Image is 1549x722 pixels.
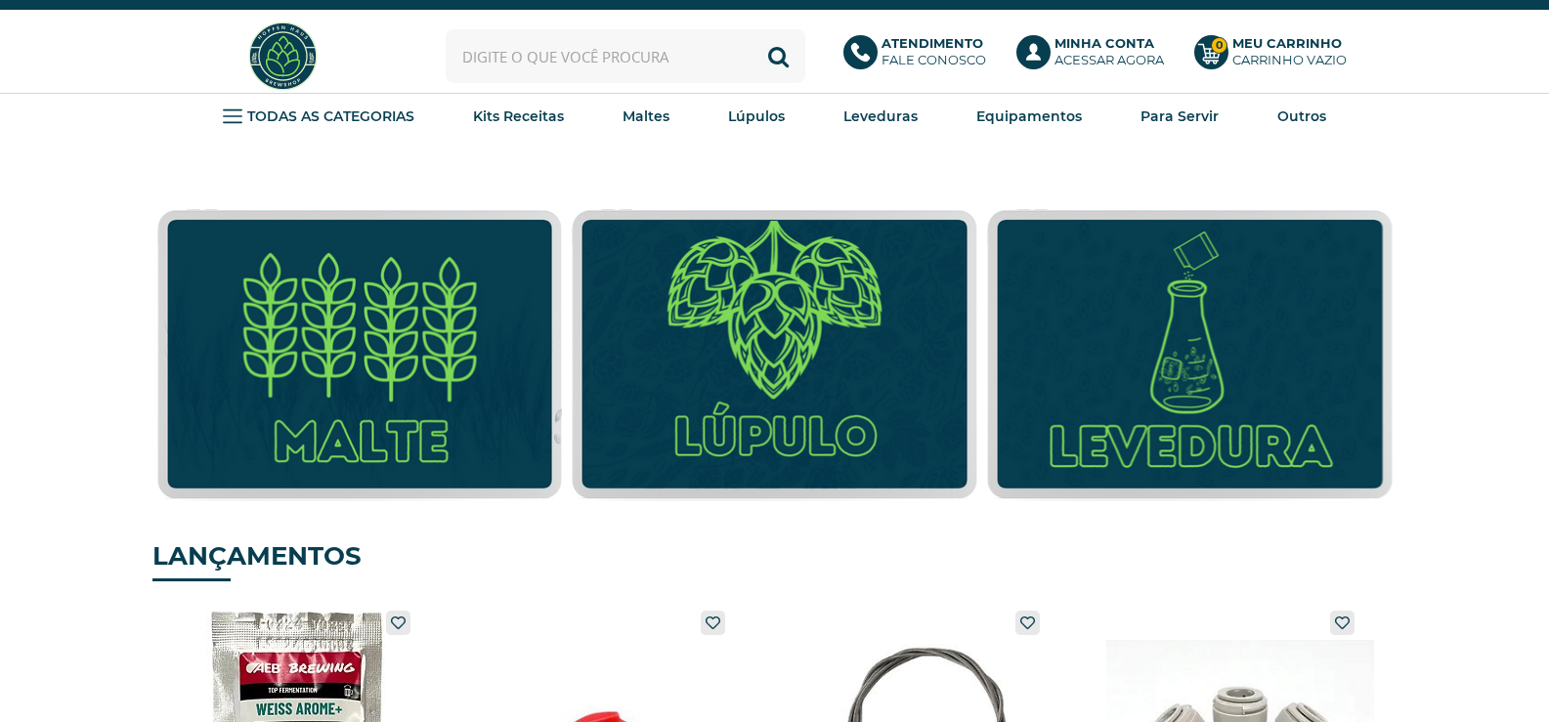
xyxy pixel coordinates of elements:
[223,102,414,131] a: TODAS AS CATEGORIAS
[1054,35,1154,51] b: Minha Conta
[976,102,1082,131] a: Equipamentos
[882,35,983,51] b: Atendimento
[1140,107,1219,125] strong: Para Servir
[623,107,669,125] strong: Maltes
[976,107,1082,125] strong: Equipamentos
[1140,102,1219,131] a: Para Servir
[473,102,564,131] a: Kits Receitas
[752,29,805,83] button: Buscar
[728,107,785,125] strong: Lúpulos
[572,209,977,501] img: Lúpulo
[987,209,1393,501] img: Leveduras
[1054,35,1164,68] p: Acessar agora
[843,102,918,131] a: Leveduras
[1211,37,1227,54] strong: 0
[446,29,805,83] input: Digite o que você procura
[728,102,785,131] a: Lúpulos
[157,209,563,501] img: Malte
[1232,52,1347,68] div: Carrinho Vazio
[623,102,669,131] a: Maltes
[1277,107,1326,125] strong: Outros
[1277,102,1326,131] a: Outros
[882,35,986,68] p: Fale conosco
[1016,35,1175,78] a: Minha ContaAcessar agora
[843,107,918,125] strong: Leveduras
[152,540,362,572] strong: LANÇAMENTOS
[843,35,997,78] a: AtendimentoFale conosco
[473,107,564,125] strong: Kits Receitas
[246,20,320,93] img: Hopfen Haus BrewShop
[247,107,414,125] strong: TODAS AS CATEGORIAS
[1232,35,1342,51] b: Meu Carrinho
